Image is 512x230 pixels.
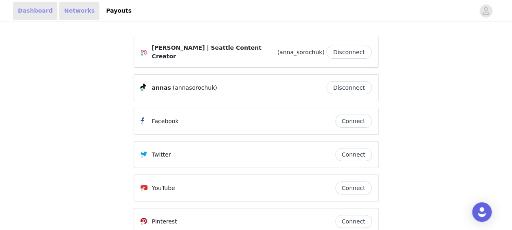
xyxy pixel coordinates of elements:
[152,184,175,192] p: YouTube
[152,150,171,159] p: Twitter
[335,148,372,161] button: Connect
[482,4,490,18] div: avatar
[152,217,177,226] p: Pinterest
[335,115,372,128] button: Connect
[101,2,136,20] a: Payouts
[277,48,324,57] span: (anna_sorochuk)
[326,81,372,94] button: Disconnect
[472,202,492,222] div: Open Intercom Messenger
[13,2,57,20] a: Dashboard
[152,84,171,92] span: annas
[59,2,99,20] a: Networks
[326,46,372,59] button: Disconnect
[152,117,179,126] p: Facebook
[141,49,147,56] img: Instagram Icon
[335,181,372,195] button: Connect
[335,215,372,228] button: Connect
[173,84,217,92] span: (annasorochuk)
[152,44,276,61] span: [PERSON_NAME] | Seattle Content Creator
